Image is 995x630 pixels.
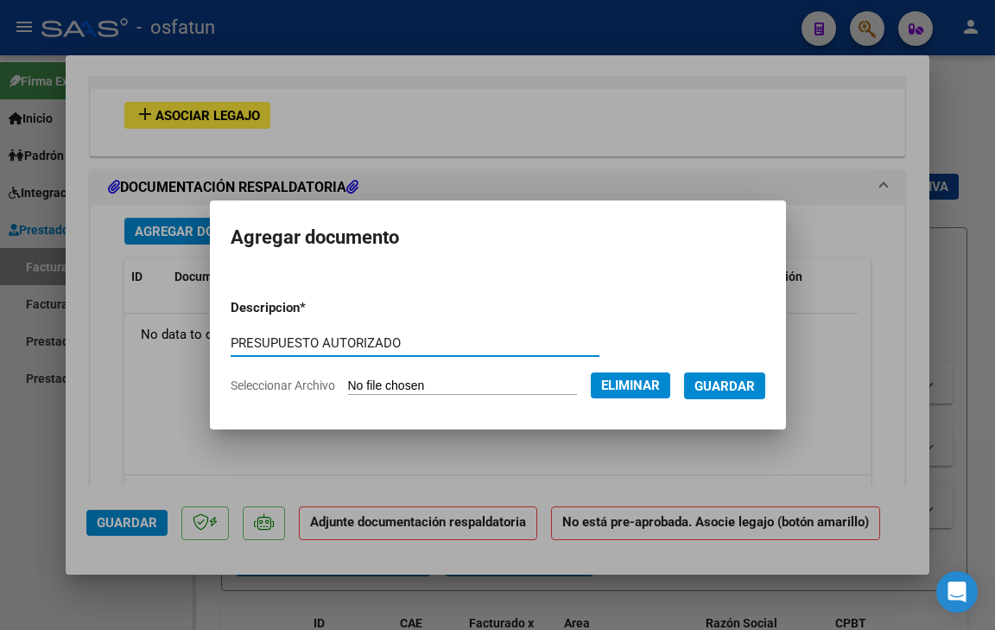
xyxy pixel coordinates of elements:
p: Descripcion [231,298,391,318]
div: Open Intercom Messenger [936,571,978,613]
span: Eliminar [601,378,660,393]
h2: Agregar documento [231,221,765,254]
span: Seleccionar Archivo [231,379,335,392]
button: Eliminar [591,372,670,398]
button: Guardar [684,372,765,399]
span: Guardar [694,379,755,394]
